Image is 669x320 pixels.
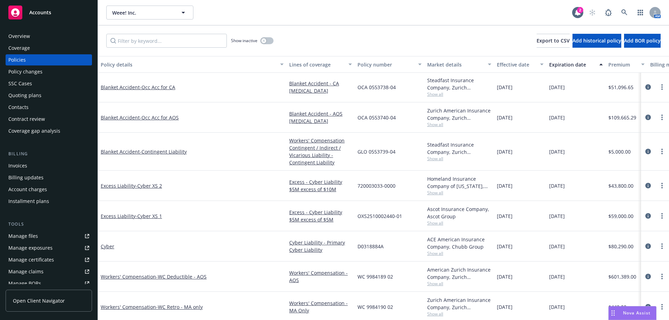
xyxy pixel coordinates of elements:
a: Start snowing [585,6,599,19]
button: Premium [606,56,647,73]
a: Coverage gap analysis [6,125,92,136]
div: Manage files [8,231,38,242]
span: - WC Retro - MA only [156,304,203,310]
div: Overview [8,31,30,42]
a: Contract review [6,114,92,125]
span: Open Client Navigator [13,297,65,304]
button: Nova Assist [608,306,656,320]
div: Manage BORs [8,278,41,289]
a: Policy changes [6,66,92,77]
a: Blanket Accident [101,114,179,121]
div: Billing updates [8,172,44,183]
div: American Zurich Insurance Company, Zurich Insurance Group [427,266,491,281]
div: Policy details [101,61,276,68]
a: more [658,83,666,91]
span: Show all [427,91,491,97]
a: Manage files [6,231,92,242]
div: ACE American Insurance Company, Chubb Group [427,236,491,250]
span: Export to CSV [537,37,570,44]
button: Policy number [355,56,424,73]
div: Premium [608,61,637,68]
a: Workers' Compensation [101,304,203,310]
span: Manage exposures [6,242,92,253]
span: [DATE] [497,303,513,311]
a: Blanket Accident - AOS [MEDICAL_DATA] [289,110,352,125]
a: Workers' Compensation - AOS [289,269,352,284]
a: circleInformation [644,272,652,281]
a: more [658,212,666,220]
a: more [658,181,666,190]
span: Show all [427,190,491,196]
button: Weee! Inc. [106,6,193,19]
div: Ascot Insurance Company, Ascot Group [427,205,491,220]
a: Policies [6,54,92,65]
a: SSC Cases [6,78,92,89]
span: [DATE] [549,148,565,155]
a: Excess - Cyber Liability $5M excess of $10M [289,178,352,193]
div: Contract review [8,114,45,125]
a: Contingent / Indirect / Vicarious Liability - Contingent Liability [289,144,352,166]
a: Excess Liability [101,182,162,189]
a: Blanket Accident [101,84,175,91]
a: Accounts [6,3,92,22]
a: more [658,242,666,250]
div: Manage exposures [8,242,53,253]
div: Manage certificates [8,254,54,265]
span: WC 9984190 02 [357,303,393,311]
a: more [658,147,666,156]
span: [DATE] [549,114,565,121]
div: Quoting plans [8,90,41,101]
div: Account charges [8,184,47,195]
div: Homeland Insurance Company of [US_STATE], Intact Insurance [427,175,491,190]
span: Weee! Inc. [112,9,172,16]
button: Expiration date [546,56,606,73]
button: Add BOR policy [624,34,661,48]
button: Export to CSV [537,34,570,48]
span: $59,000.00 [608,212,633,220]
div: Contacts [8,102,29,113]
button: Add historical policy [572,34,621,48]
span: [DATE] [497,114,513,121]
span: - Cyber XS 1 [136,213,162,219]
span: Show all [427,250,491,256]
div: Zurich American Insurance Company, Zurich Insurance Group [427,107,491,122]
span: Add BOR policy [624,37,661,44]
a: Contacts [6,102,92,113]
div: Installment plans [8,196,49,207]
span: [DATE] [549,303,565,311]
span: [DATE] [549,212,565,220]
span: [DATE] [497,182,513,189]
div: Lines of coverage [289,61,344,68]
div: Invoices [8,160,27,171]
span: - Cyber XS 2 [136,182,162,189]
a: Excess Liability [101,213,162,219]
button: Effective date [494,56,546,73]
div: Expiration date [549,61,595,68]
a: Excess - Cyber Liability $5M excess of $5M [289,209,352,223]
a: Quoting plans [6,90,92,101]
a: circleInformation [644,83,652,91]
span: [DATE] [549,182,565,189]
span: WC 9984189 02 [357,273,393,280]
a: Manage claims [6,266,92,277]
div: Drag to move [609,306,617,320]
span: Show all [427,122,491,127]
a: circleInformation [644,242,652,250]
div: 2 [577,7,583,13]
div: Policy changes [8,66,43,77]
div: Steadfast Insurance Company, Zurich Insurance Group [427,77,491,91]
a: more [658,303,666,311]
span: Show all [427,311,491,317]
div: Market details [427,61,484,68]
div: Manage claims [8,266,44,277]
button: Market details [424,56,494,73]
span: Nova Assist [623,310,651,316]
a: Billing updates [6,172,92,183]
span: $5,000.00 [608,148,631,155]
a: circleInformation [644,113,652,122]
div: Effective date [497,61,536,68]
span: [DATE] [549,273,565,280]
span: $442.00 [608,303,626,311]
a: Manage certificates [6,254,92,265]
a: Installment plans [6,196,92,207]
